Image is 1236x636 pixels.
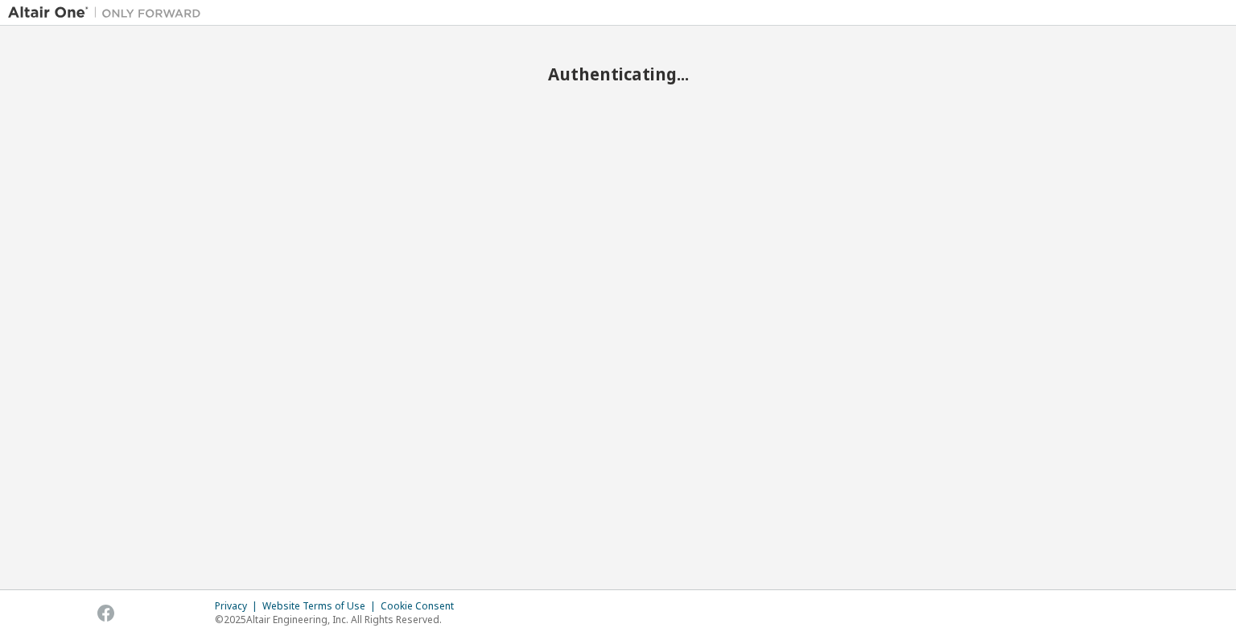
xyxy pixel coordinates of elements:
[215,613,463,626] p: © 2025 Altair Engineering, Inc. All Rights Reserved.
[381,600,463,613] div: Cookie Consent
[262,600,381,613] div: Website Terms of Use
[97,605,114,622] img: facebook.svg
[8,5,209,21] img: Altair One
[8,64,1228,84] h2: Authenticating...
[215,600,262,613] div: Privacy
